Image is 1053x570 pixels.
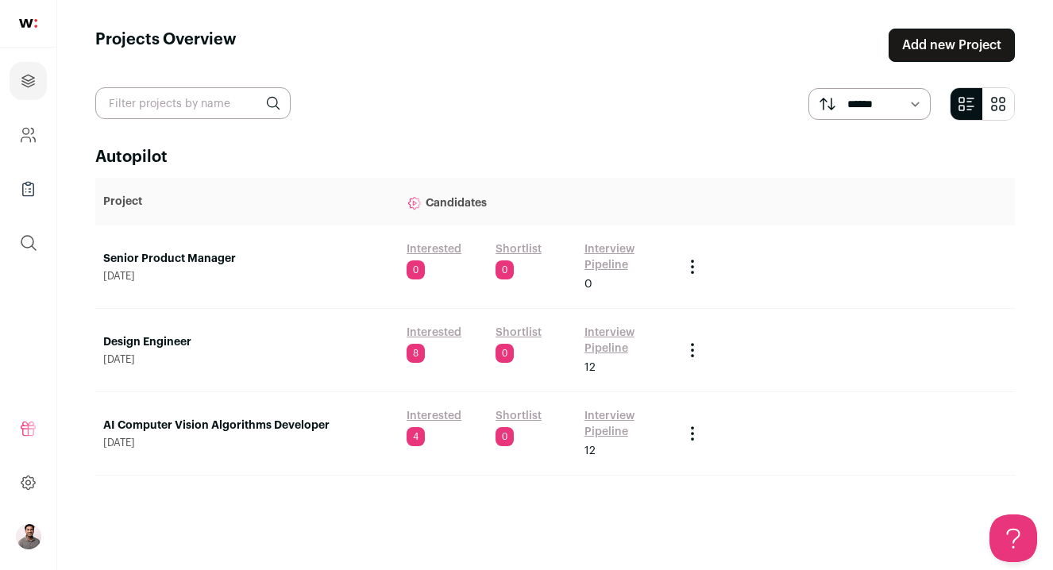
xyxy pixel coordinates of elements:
[496,408,542,424] a: Shortlist
[103,353,391,366] span: [DATE]
[584,360,596,376] span: 12
[95,29,237,62] h1: Projects Overview
[10,170,47,208] a: Company Lists
[407,344,425,363] span: 8
[95,87,291,119] input: Filter projects by name
[496,325,542,341] a: Shortlist
[496,427,514,446] span: 0
[683,424,702,443] button: Project Actions
[95,146,1015,168] h2: Autopilot
[584,241,667,273] a: Interview Pipeline
[16,524,41,549] button: Open dropdown
[103,437,391,449] span: [DATE]
[407,408,461,424] a: Interested
[407,241,461,257] a: Interested
[683,341,702,360] button: Project Actions
[584,325,667,356] a: Interview Pipeline
[496,344,514,363] span: 0
[584,443,596,459] span: 12
[584,408,667,440] a: Interview Pipeline
[683,257,702,276] button: Project Actions
[407,260,425,279] span: 0
[10,62,47,100] a: Projects
[10,116,47,154] a: Company and ATS Settings
[103,270,391,283] span: [DATE]
[103,194,391,210] p: Project
[19,19,37,28] img: wellfound-shorthand-0d5821cbd27db2630d0214b213865d53afaa358527fdda9d0ea32b1df1b89c2c.svg
[989,514,1037,562] iframe: Help Scout Beacon - Open
[496,260,514,279] span: 0
[103,418,391,433] a: AI Computer Vision Algorithms Developer
[16,524,41,549] img: 486088-medium_jpg
[407,186,666,218] p: Candidates
[103,334,391,350] a: Design Engineer
[496,241,542,257] a: Shortlist
[103,251,391,267] a: Senior Product Manager
[407,427,425,446] span: 4
[889,29,1015,62] a: Add new Project
[584,276,592,292] span: 0
[407,325,461,341] a: Interested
